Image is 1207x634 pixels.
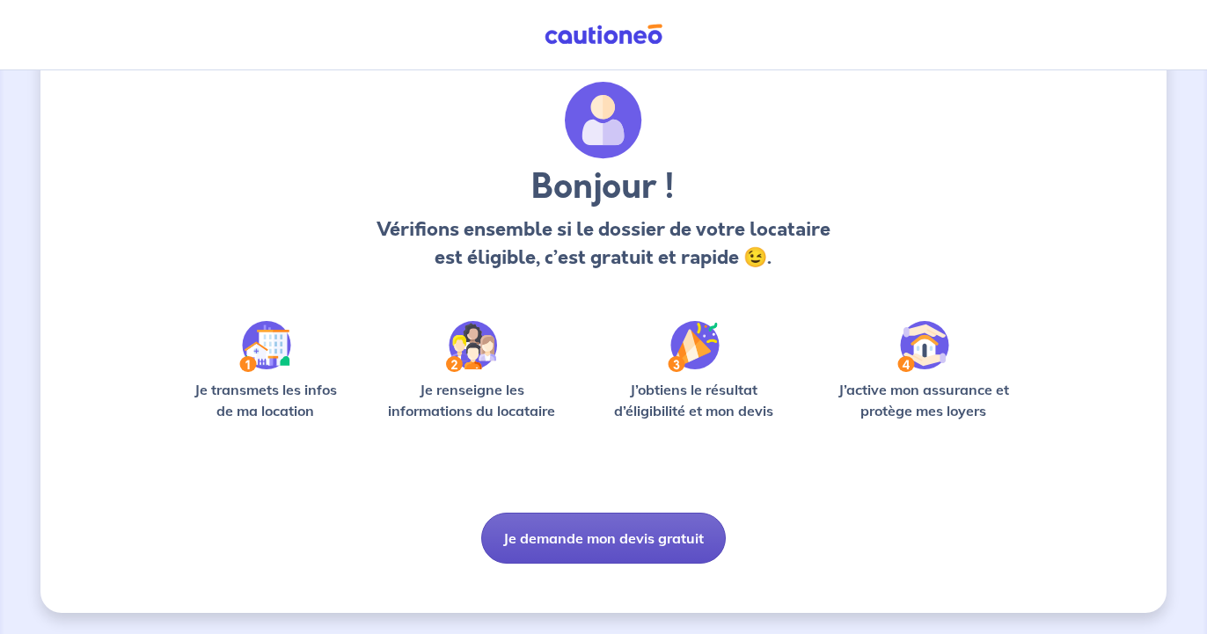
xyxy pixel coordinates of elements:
img: Cautioneo [538,24,669,46]
p: J’active mon assurance et protège mes loyers [821,379,1026,421]
button: Je demande mon devis gratuit [481,513,726,564]
h3: Bonjour ! [371,166,835,208]
p: Vérifions ensemble si le dossier de votre locataire est éligible, c’est gratuit et rapide 😉. [371,215,835,272]
p: J’obtiens le résultat d’éligibilité et mon devis [595,379,794,421]
p: Je renseigne les informations du locataire [377,379,567,421]
img: /static/f3e743aab9439237c3e2196e4328bba9/Step-3.svg [668,321,720,372]
img: /static/90a569abe86eec82015bcaae536bd8e6/Step-1.svg [239,321,291,372]
img: /static/bfff1cf634d835d9112899e6a3df1a5d/Step-4.svg [897,321,949,372]
p: Je transmets les infos de ma location [181,379,349,421]
img: archivate [565,82,642,159]
img: /static/c0a346edaed446bb123850d2d04ad552/Step-2.svg [446,321,497,372]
